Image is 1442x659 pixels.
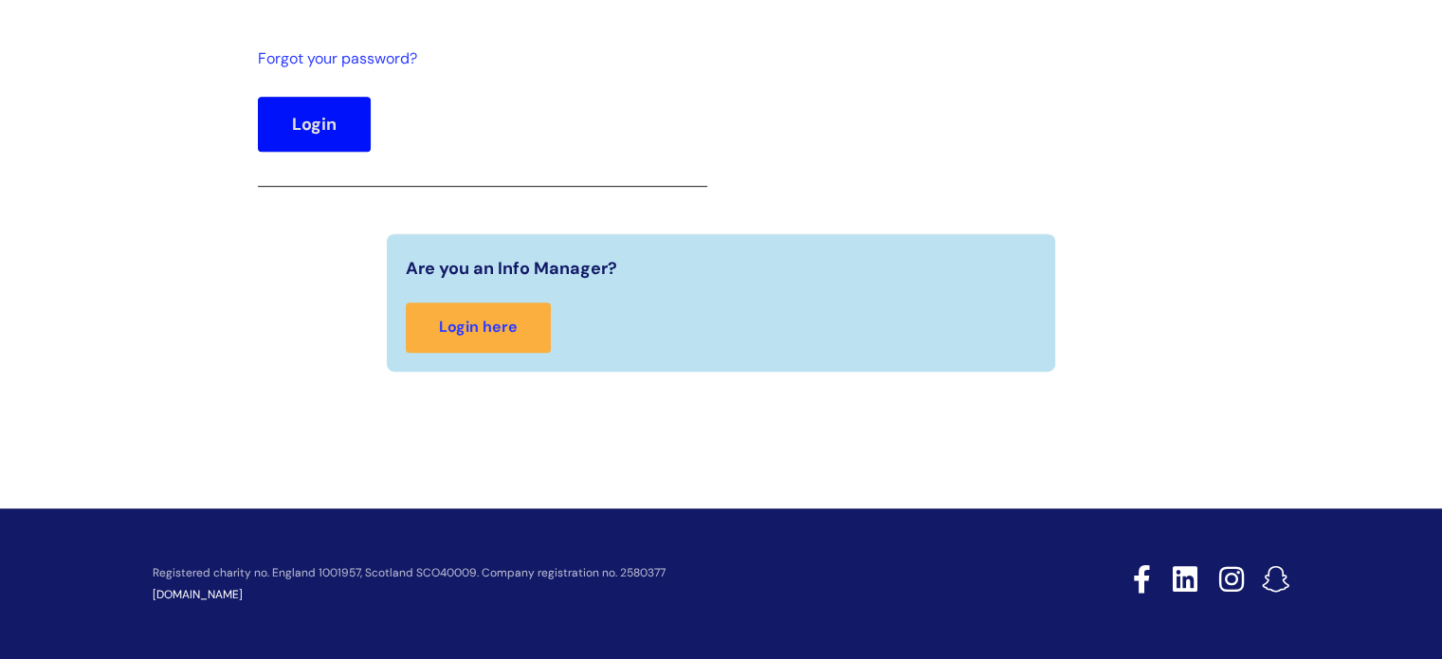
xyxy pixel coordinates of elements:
[258,97,371,152] button: Login
[406,302,551,353] a: Login here
[153,567,998,579] p: Registered charity no. England 1001957, Scotland SCO40009. Company registration no. 2580377
[258,46,698,73] a: Forgot your password?
[406,253,617,284] span: Are you an Info Manager?
[153,587,243,602] a: [DOMAIN_NAME]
